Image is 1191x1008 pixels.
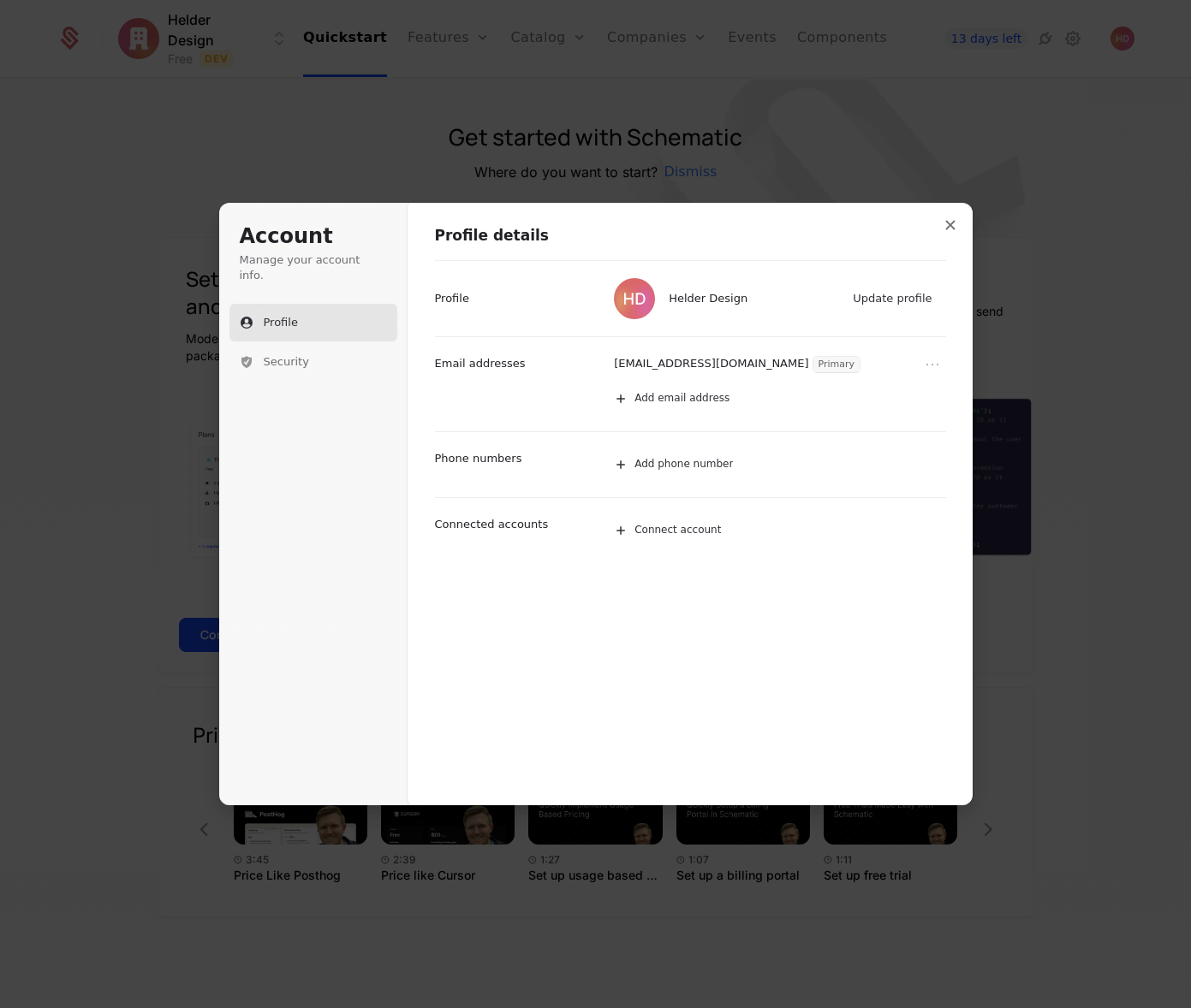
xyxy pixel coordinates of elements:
[614,278,655,319] img: Helder Design
[605,512,945,549] button: Connect account
[435,291,469,306] p: Profile
[435,226,946,246] h1: Profile details
[240,223,387,251] h1: Account
[614,356,808,373] p: [EMAIL_ADDRESS][DOMAIN_NAME]
[844,286,942,311] button: Update profile
[229,343,397,381] button: Security
[922,354,943,375] button: Open menu
[634,524,721,537] span: Connect account
[229,304,397,341] button: Profile
[669,291,747,306] span: Helder Design
[264,315,298,330] span: Profile
[435,451,522,466] p: Phone numbers
[605,380,964,418] button: Add email address
[435,356,526,371] p: Email addresses
[935,210,966,240] button: Close modal
[264,354,309,370] span: Security
[605,446,964,483] button: Add phone number
[634,392,729,406] span: Add email address
[240,252,387,283] p: Manage your account info.
[435,517,549,532] p: Connected accounts
[813,357,860,372] span: Primary
[634,458,733,471] span: Add phone number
